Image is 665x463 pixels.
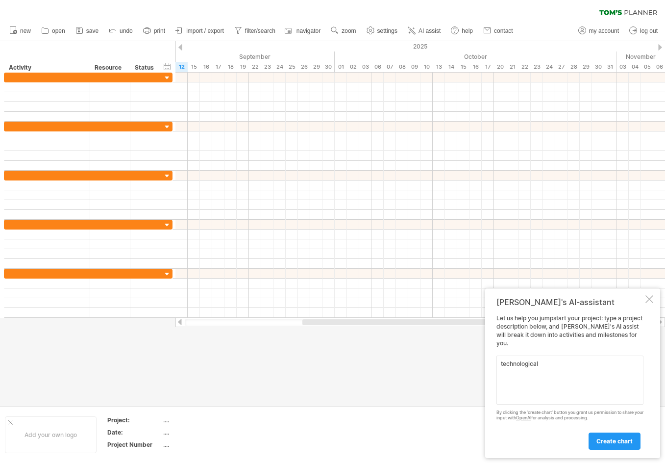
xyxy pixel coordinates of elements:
[342,27,356,34] span: zoom
[283,25,323,37] a: navigator
[322,62,335,72] div: Tuesday, 30 September 2025
[245,27,275,34] span: filter/search
[496,297,643,307] div: [PERSON_NAME]'s AI-assistant
[335,62,347,72] div: Wednesday, 1 October 2025
[39,25,68,37] a: open
[237,62,249,72] div: Friday, 19 September 2025
[371,62,384,72] div: Monday, 6 October 2025
[555,62,567,72] div: Monday, 27 October 2025
[592,62,604,72] div: Thursday, 30 October 2025
[396,62,408,72] div: Wednesday, 8 October 2025
[186,27,224,34] span: import / export
[518,62,531,72] div: Wednesday, 22 October 2025
[482,62,494,72] div: Friday, 17 October 2025
[640,27,658,34] span: log out
[95,63,124,73] div: Resource
[481,25,516,37] a: contact
[5,416,97,453] div: Add your own logo
[188,62,200,72] div: Monday, 15 September 2025
[9,63,84,73] div: Activity
[120,27,133,34] span: undo
[364,25,400,37] a: settings
[516,415,531,420] a: OpenAI
[347,62,359,72] div: Thursday, 2 October 2025
[173,25,227,37] a: import / export
[457,62,469,72] div: Wednesday, 15 October 2025
[107,428,161,437] div: Date:
[224,62,237,72] div: Thursday, 18 September 2025
[107,440,161,449] div: Project Number
[384,62,396,72] div: Tuesday, 7 October 2025
[408,62,420,72] div: Thursday, 9 October 2025
[73,25,101,37] a: save
[629,62,641,72] div: Tuesday, 4 November 2025
[175,62,188,72] div: Friday, 12 September 2025
[616,62,629,72] div: Monday, 3 November 2025
[20,27,31,34] span: new
[163,440,246,449] div: ....
[543,62,555,72] div: Friday, 24 October 2025
[589,27,619,34] span: my account
[107,416,161,424] div: Project:
[261,62,273,72] div: Tuesday, 23 September 2025
[106,25,136,37] a: undo
[141,25,168,37] a: print
[52,27,65,34] span: open
[494,27,513,34] span: contact
[589,433,640,450] a: create chart
[641,62,653,72] div: Wednesday, 5 November 2025
[286,62,298,72] div: Thursday, 25 September 2025
[328,25,359,37] a: zoom
[604,62,616,72] div: Friday, 31 October 2025
[359,62,371,72] div: Friday, 3 October 2025
[506,62,518,72] div: Tuesday, 21 October 2025
[163,416,246,424] div: ....
[86,27,99,34] span: save
[580,62,592,72] div: Wednesday, 29 October 2025
[335,51,616,62] div: October 2025
[135,63,156,73] div: Status
[433,62,445,72] div: Monday, 13 October 2025
[445,62,457,72] div: Tuesday, 14 October 2025
[596,437,633,445] span: create chart
[212,62,224,72] div: Wednesday, 17 September 2025
[377,27,397,34] span: settings
[273,62,286,72] div: Wednesday, 24 September 2025
[296,27,320,34] span: navigator
[7,25,34,37] a: new
[420,62,433,72] div: Friday, 10 October 2025
[462,27,473,34] span: help
[298,62,310,72] div: Friday, 26 September 2025
[627,25,661,37] a: log out
[419,27,441,34] span: AI assist
[494,62,506,72] div: Monday, 20 October 2025
[232,25,278,37] a: filter/search
[310,62,322,72] div: Monday, 29 September 2025
[200,62,212,72] div: Tuesday, 16 September 2025
[448,25,476,37] a: help
[65,51,335,62] div: September 2025
[496,410,643,421] div: By clicking the 'create chart' button you grant us permission to share your input with for analys...
[469,62,482,72] div: Thursday, 16 October 2025
[249,62,261,72] div: Monday, 22 September 2025
[405,25,443,37] a: AI assist
[496,314,643,449] div: Let us help you jumpstart your project: type a project description below, and [PERSON_NAME]'s AI ...
[567,62,580,72] div: Tuesday, 28 October 2025
[576,25,622,37] a: my account
[163,428,246,437] div: ....
[154,27,165,34] span: print
[531,62,543,72] div: Thursday, 23 October 2025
